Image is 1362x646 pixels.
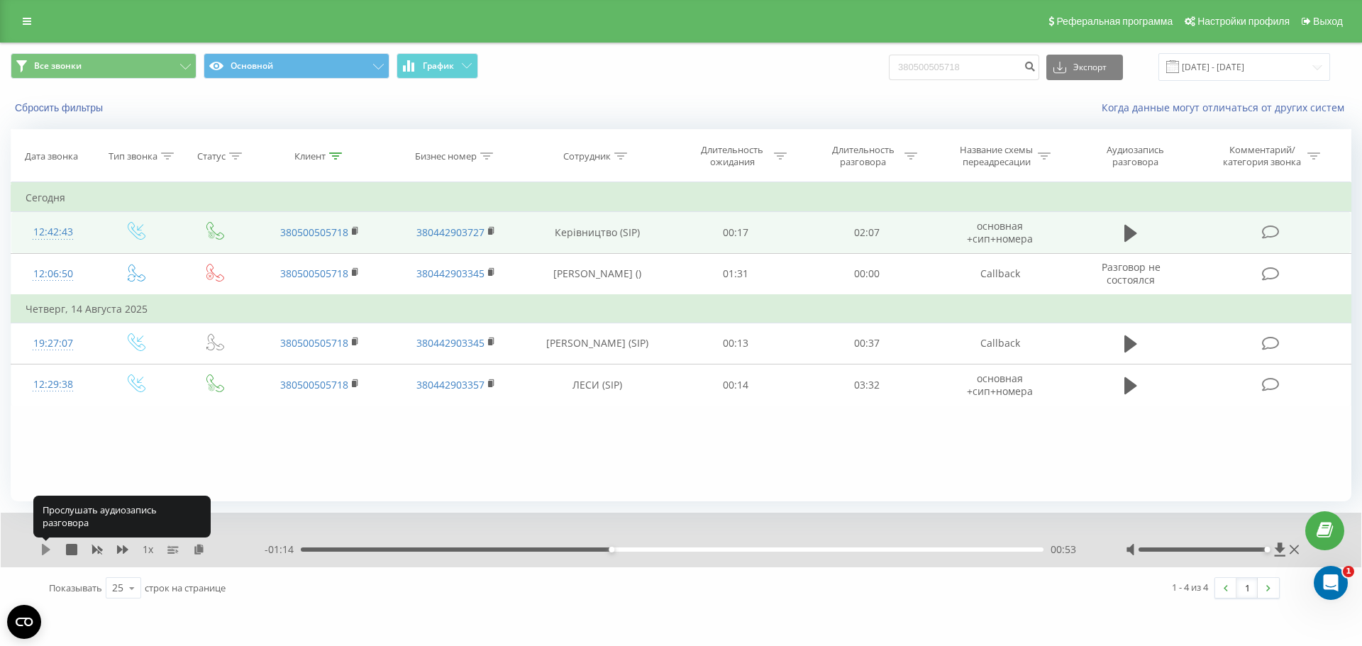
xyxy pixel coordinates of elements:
td: 00:37 [801,323,931,364]
div: Сотрудник [563,150,611,162]
td: 00:13 [670,323,801,364]
td: Callback [932,253,1068,295]
button: График [397,53,478,79]
a: Когда данные могут отличаться от других систем [1102,101,1351,114]
button: Экспорт [1046,55,1123,80]
button: Open CMP widget [7,605,41,639]
span: Разговор не состоялся [1102,260,1161,286]
div: 12:42:43 [26,218,81,246]
div: Accessibility label [609,547,614,552]
span: - 01:14 [265,542,301,557]
div: Дата звонка [25,150,78,162]
td: основная +сип+номера [932,212,1068,253]
span: 1 x [143,542,153,557]
span: График [423,61,454,71]
div: Длительность ожидания [694,144,770,168]
td: [PERSON_NAME] () [524,253,670,295]
span: Реферальная программа [1056,16,1173,27]
div: Accessibility label [1264,547,1270,552]
div: 25 [112,581,123,595]
a: 1 [1236,578,1258,598]
div: Клиент [294,150,326,162]
td: 00:14 [670,364,801,406]
div: Статус [197,150,226,162]
a: 380442903357 [416,378,485,391]
div: Тип звонка [109,150,157,162]
td: 01:31 [670,253,801,295]
div: Прослушать аудиозапись разговора [33,496,211,538]
input: Поиск по номеру [889,55,1039,80]
button: Сбросить фильтры [11,101,110,114]
td: Четверг, 14 Августа 2025 [11,295,1351,323]
div: 12:29:38 [26,371,81,399]
td: основная +сип+номера [932,364,1068,406]
a: 380442903345 [416,336,485,350]
a: 380500505718 [280,267,348,280]
td: 00:17 [670,212,801,253]
div: Длительность разговора [825,144,901,168]
a: 380500505718 [280,336,348,350]
a: 380500505718 [280,225,348,239]
iframe: Intercom live chat [1314,566,1348,600]
div: 1 - 4 из 4 [1172,580,1208,594]
a: 380442903727 [416,225,485,239]
div: Аудиозапись разговора [1090,144,1182,168]
button: Основной [204,53,389,79]
span: Выход [1313,16,1343,27]
div: Название схемы переадресации [958,144,1034,168]
td: ЛЕСИ (SIP) [524,364,670,406]
button: Все звонки [11,53,196,79]
div: Комментарий/категория звонка [1221,144,1304,168]
a: 380500505718 [280,378,348,391]
td: Керівництво (SIP) [524,212,670,253]
td: Callback [932,323,1068,364]
td: 02:07 [801,212,931,253]
div: 12:06:50 [26,260,81,288]
span: Все звонки [34,60,82,72]
span: строк на странице [145,581,226,594]
span: 00:53 [1051,542,1076,557]
td: Сегодня [11,184,1351,212]
td: [PERSON_NAME] (SIP) [524,323,670,364]
td: 00:00 [801,253,931,295]
span: 1 [1343,566,1354,577]
td: 03:32 [801,364,931,406]
div: Бизнес номер [415,150,477,162]
div: 19:27:07 [26,330,81,357]
a: 380442903345 [416,267,485,280]
span: Настройки профиля [1197,16,1290,27]
span: Показывать [49,581,102,594]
